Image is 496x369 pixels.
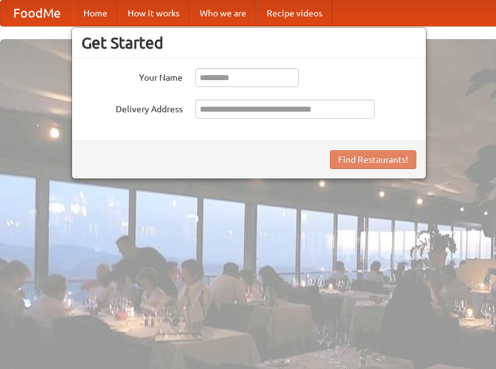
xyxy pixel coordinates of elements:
[190,1,257,26] a: Who we are
[82,100,183,115] label: Delivery Address
[330,150,416,169] button: Find Restaurants!
[73,1,118,26] a: Home
[118,1,190,26] a: How it works
[82,33,416,52] h3: Get Started
[82,68,183,84] label: Your Name
[1,1,73,26] a: FoodMe
[257,1,332,26] a: Recipe videos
